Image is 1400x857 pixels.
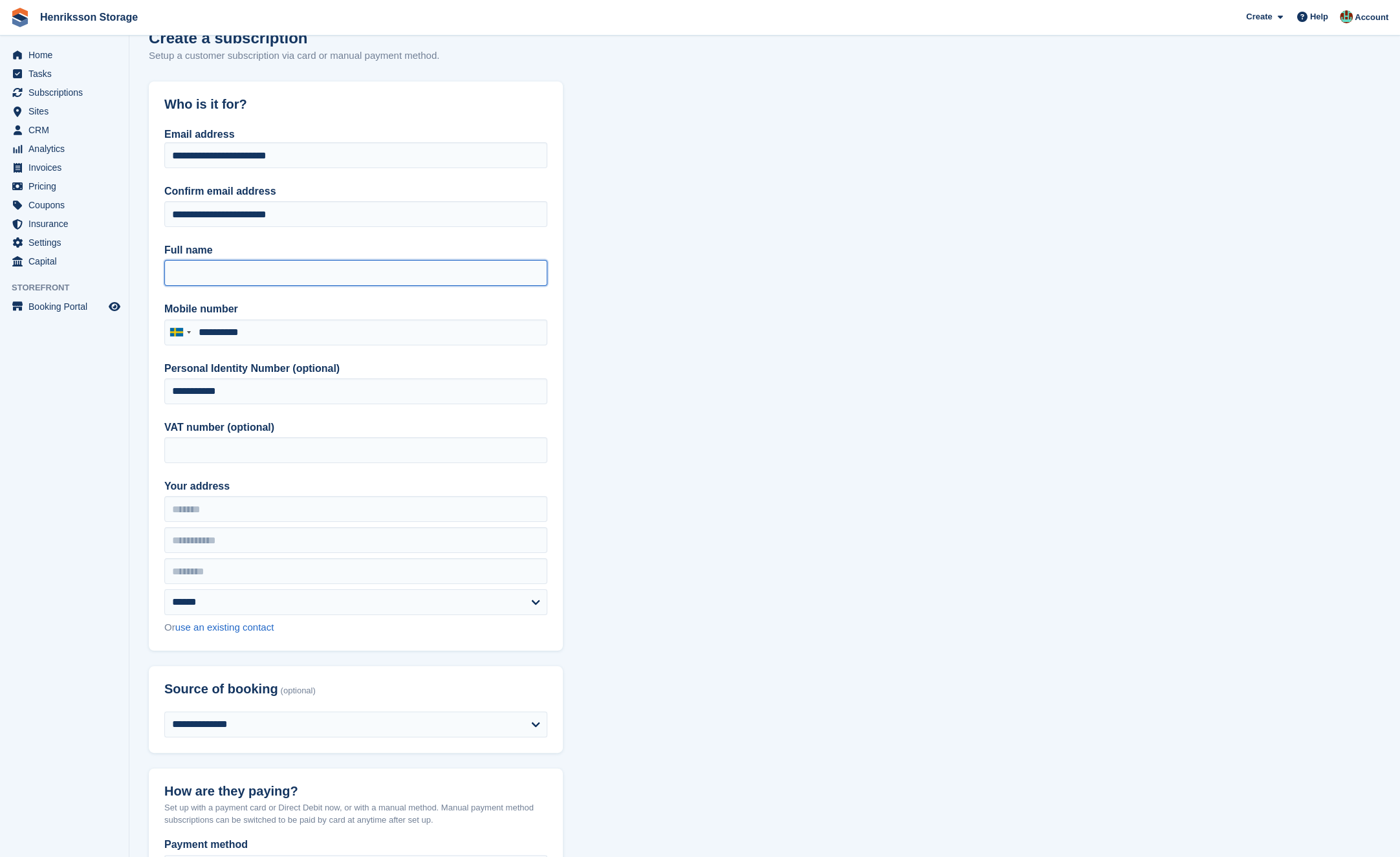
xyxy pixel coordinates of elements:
label: VAT number (optional) [164,420,547,435]
h2: Who is it for? [164,97,547,112]
span: Capital [28,252,106,270]
span: (optional) [281,686,316,696]
p: Setup a customer subscription via card or manual payment method. [149,49,439,63]
a: menu [6,298,122,316]
a: menu [6,215,122,233]
span: Storefront [12,281,129,294]
label: Email address [164,129,235,140]
a: menu [6,233,122,252]
a: menu [6,196,122,214]
a: Henriksson Storage [35,6,143,28]
a: Preview store [107,299,122,314]
label: Payment method [164,837,547,852]
span: Create [1246,10,1272,23]
a: menu [6,46,122,64]
a: menu [6,140,122,158]
span: Home [28,46,106,64]
label: Your address [164,479,547,494]
span: Account [1355,11,1388,24]
label: Personal Identity Number (optional) [164,361,547,376]
a: use an existing contact [175,622,274,633]
a: menu [6,158,122,177]
img: stora-icon-8386f47178a22dfd0bd8f6a31ec36ba5ce8667c1dd55bd0f319d3a0aa187defe.svg [10,8,30,27]
a: menu [6,65,122,83]
span: Analytics [28,140,106,158]
span: Insurance [28,215,106,233]
img: Isak Martinelle [1340,10,1353,23]
span: Coupons [28,196,106,214]
span: Subscriptions [28,83,106,102]
div: Sweden (Sverige): +46 [165,320,195,345]
a: menu [6,102,122,120]
h2: How are they paying? [164,784,547,799]
span: Sites [28,102,106,120]
h1: Create a subscription [149,29,307,47]
span: Help [1310,10,1328,23]
span: CRM [28,121,106,139]
span: Booking Portal [28,298,106,316]
span: Source of booking [164,682,278,697]
span: Pricing [28,177,106,195]
label: Confirm email address [164,184,547,199]
span: Tasks [28,65,106,83]
div: Or [164,620,547,635]
label: Full name [164,243,547,258]
a: menu [6,83,122,102]
label: Mobile number [164,301,547,317]
a: menu [6,177,122,195]
a: menu [6,121,122,139]
p: Set up with a payment card or Direct Debit now, or with a manual method. Manual payment method su... [164,801,547,827]
span: Settings [28,233,106,252]
a: menu [6,252,122,270]
span: Invoices [28,158,106,177]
